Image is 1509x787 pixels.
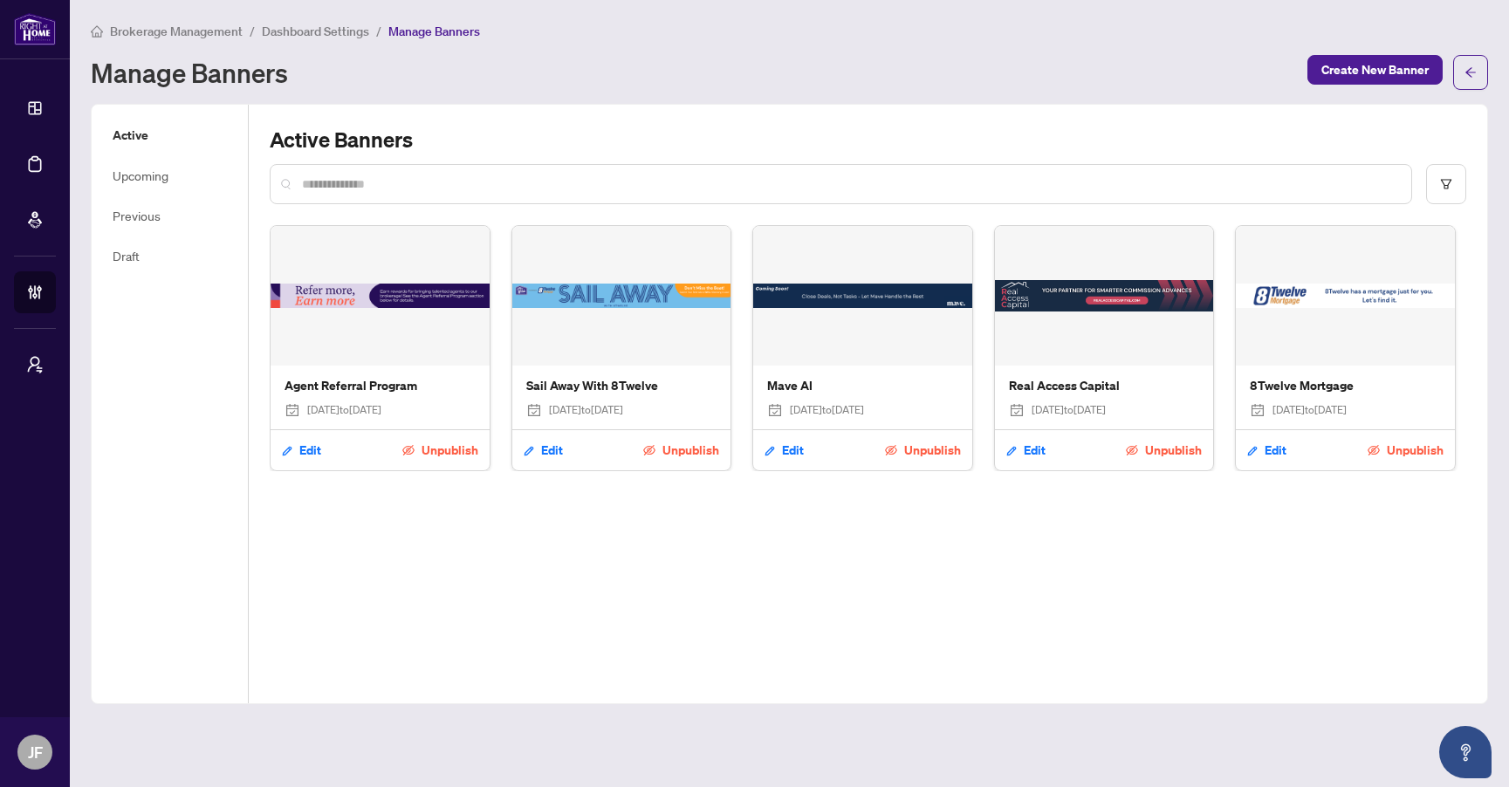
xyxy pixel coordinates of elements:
span: Edit [299,436,321,464]
span: Unpublish [904,436,961,464]
span: Edit [782,436,804,464]
span: Dashboard Settings [262,24,369,39]
button: Edit [1246,435,1287,465]
button: Edit [523,435,564,465]
span: Unpublish [662,436,719,464]
span: Manage Banners [388,24,480,39]
img: Mave AI [753,226,972,366]
button: Edit [1005,435,1046,465]
button: Unpublish [1125,435,1203,465]
button: Unpublish [401,435,479,465]
li: / [376,21,381,41]
span: Unpublish [422,436,478,464]
h2: Active Banners [270,126,1466,154]
span: eye-invisible [885,444,897,456]
h5: Previous [113,206,227,225]
h1: Manage Banners [91,58,288,86]
span: Sail Away With 8Twelve [526,376,717,395]
button: filter [1426,164,1466,204]
button: Edit [281,435,322,465]
span: filter [1440,178,1452,190]
span: [DATE] to [DATE] [1032,402,1106,419]
span: Unpublish [1145,436,1202,464]
span: [DATE] to [DATE] [790,402,864,419]
img: Real Access Capital [995,226,1214,366]
span: [DATE] to [DATE] [549,402,623,419]
button: Unpublish [1367,435,1444,465]
span: eye-invisible [1126,444,1138,456]
img: Agent Referral Program [271,226,490,366]
button: Edit [764,435,805,465]
span: Mave AI [767,376,958,395]
span: [DATE] to [DATE] [1272,402,1347,419]
span: JF [28,740,43,764]
span: Brokerage Management [110,24,243,39]
span: arrow-left [1464,66,1477,79]
h5: Upcoming [113,166,227,185]
button: Unpublish [884,435,962,465]
h5: Active [113,126,227,145]
span: Real Access Capital [1009,376,1200,395]
span: user-switch [26,356,44,373]
button: Open asap [1439,726,1492,778]
img: 8Twelve Mortgage [1236,226,1455,366]
button: Create New Banner [1307,55,1443,85]
h5: Draft [113,246,227,265]
span: [DATE] to [DATE] [307,402,381,419]
span: eye-invisible [402,444,415,456]
span: Agent Referral Program [285,376,476,395]
span: 8Twelve Mortgage [1250,376,1441,395]
span: Create New Banner [1321,56,1429,84]
span: eye-invisible [643,444,655,456]
span: eye-invisible [1368,444,1380,456]
span: Unpublish [1387,436,1444,464]
button: Unpublish [642,435,720,465]
span: Edit [1265,436,1286,464]
li: / [250,21,255,41]
img: logo [14,13,56,45]
img: Sail Away With 8Twelve [512,226,731,366]
span: Edit [541,436,563,464]
span: home [91,25,103,38]
span: Edit [1024,436,1046,464]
